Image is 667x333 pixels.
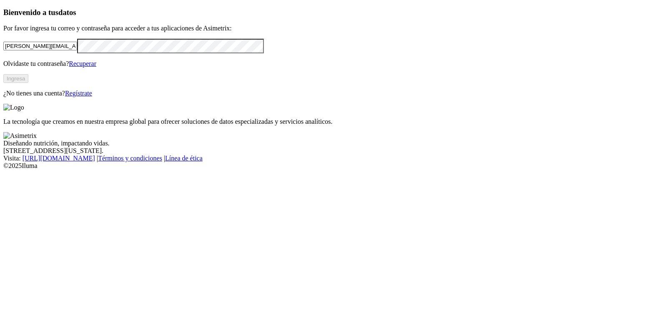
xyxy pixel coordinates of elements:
[3,25,664,32] p: Por favor ingresa tu correo y contraseña para acceder a tus aplicaciones de Asimetrix:
[23,155,95,162] a: [URL][DOMAIN_NAME]
[3,8,664,17] h3: Bienvenido a tus
[3,42,77,50] input: Tu correo
[3,132,37,140] img: Asimetrix
[165,155,203,162] a: Línea de ética
[98,155,162,162] a: Términos y condiciones
[3,140,664,147] div: Diseñando nutrición, impactando vidas.
[3,60,664,68] p: Olvidaste tu contraseña?
[3,118,664,125] p: La tecnología que creamos en nuestra empresa global para ofrecer soluciones de datos especializad...
[3,162,664,170] div: © 2025 Iluma
[69,60,96,67] a: Recuperar
[3,147,664,155] div: [STREET_ADDRESS][US_STATE].
[3,74,28,83] button: Ingresa
[3,90,664,97] p: ¿No tienes una cuenta?
[65,90,92,97] a: Regístrate
[3,155,664,162] div: Visita : | |
[3,104,24,111] img: Logo
[58,8,76,17] span: datos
